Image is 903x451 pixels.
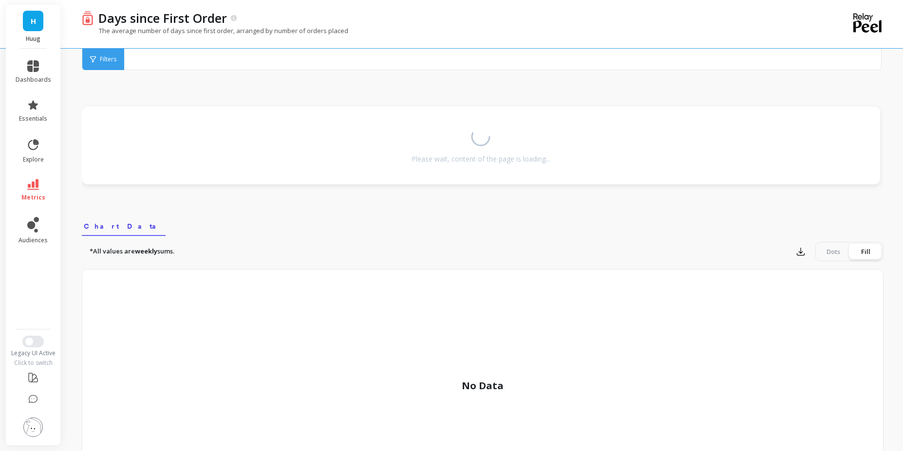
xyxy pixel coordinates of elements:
[100,55,116,63] span: Filters
[21,194,45,201] span: metrics
[82,26,348,35] p: The average number of days since first order, arranged by number of orders placed
[82,214,884,236] nav: Tabs
[19,236,48,244] span: audiences
[412,154,550,164] div: Please wait, content of the page is loading...
[135,247,157,255] strong: weekly
[98,10,227,26] p: Days since First Order
[849,244,882,259] div: Fill
[16,35,51,43] p: Huug
[82,11,94,25] img: header icon
[6,349,61,357] div: Legacy UI Active
[16,76,51,84] span: dashboards
[19,115,47,123] span: essentials
[23,156,44,163] span: explore
[6,359,61,367] div: Click to switch
[31,16,36,27] span: H
[90,247,174,256] p: *All values are sums.
[817,244,849,259] div: Dots
[23,417,43,437] img: profile picture
[84,221,164,231] span: Chart Data
[462,379,504,393] p: No Data
[22,336,44,347] button: Switch to New UI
